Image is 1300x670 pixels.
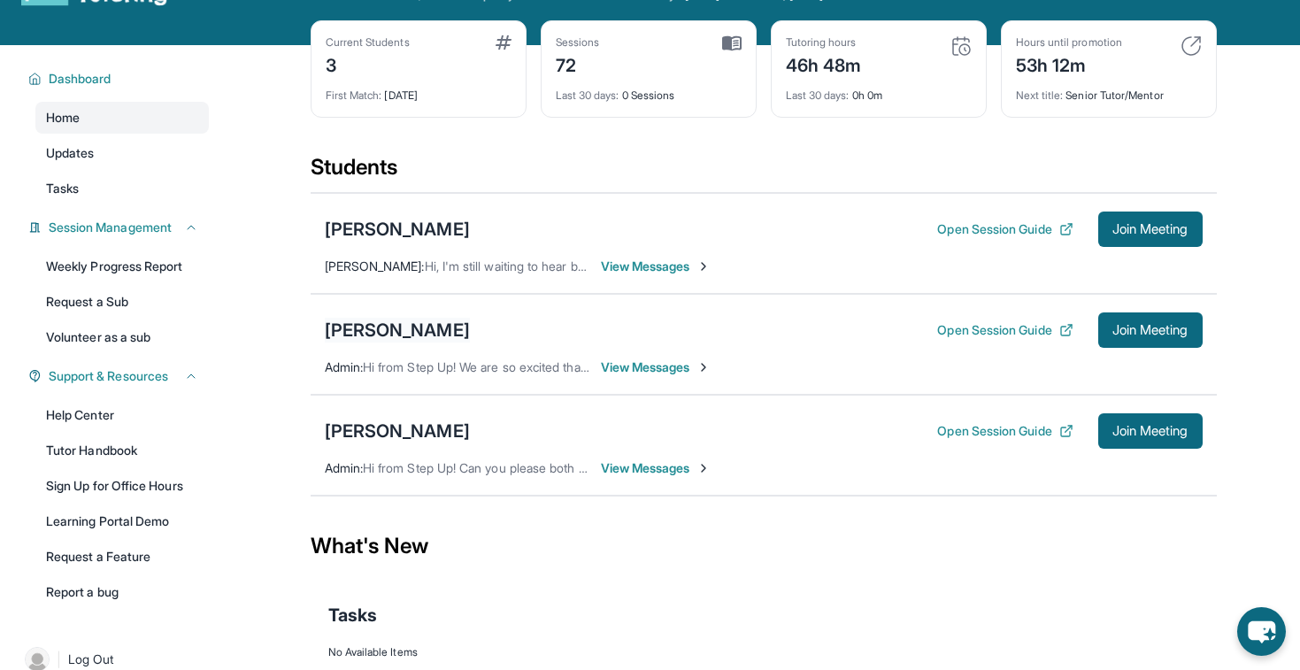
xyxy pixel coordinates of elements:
[35,137,209,169] a: Updates
[556,35,600,50] div: Sessions
[786,50,862,78] div: 46h 48m
[325,217,470,242] div: [PERSON_NAME]
[49,367,168,385] span: Support & Resources
[311,153,1217,192] div: Students
[46,180,79,197] span: Tasks
[35,399,209,431] a: Help Center
[496,35,512,50] img: card
[1016,78,1202,103] div: Senior Tutor/Mentor
[328,645,1199,659] div: No Available Items
[1016,89,1064,102] span: Next title :
[42,219,198,236] button: Session Management
[35,435,209,466] a: Tutor Handbook
[35,321,209,353] a: Volunteer as a sub
[556,78,742,103] div: 0 Sessions
[325,359,363,374] span: Admin :
[556,50,600,78] div: 72
[696,259,711,273] img: Chevron-Right
[1112,325,1188,335] span: Join Meeting
[35,250,209,282] a: Weekly Progress Report
[556,89,619,102] span: Last 30 days :
[722,35,742,51] img: card
[950,35,972,57] img: card
[42,70,198,88] button: Dashboard
[35,576,209,608] a: Report a bug
[325,318,470,343] div: [PERSON_NAME]
[1237,607,1286,656] button: chat-button
[35,173,209,204] a: Tasks
[35,505,209,537] a: Learning Portal Demo
[46,109,80,127] span: Home
[49,70,112,88] span: Dashboard
[1098,212,1203,247] button: Join Meeting
[1112,224,1188,235] span: Join Meeting
[328,603,377,628] span: Tasks
[1098,413,1203,449] button: Join Meeting
[1016,35,1122,50] div: Hours until promotion
[1098,312,1203,348] button: Join Meeting
[1016,50,1122,78] div: 53h 12m
[1181,35,1202,57] img: card
[68,651,114,668] span: Log Out
[326,78,512,103] div: [DATE]
[311,507,1217,585] div: What's New
[326,35,410,50] div: Current Students
[325,419,470,443] div: [PERSON_NAME]
[601,258,712,275] span: View Messages
[35,470,209,502] a: Sign Up for Office Hours
[786,78,972,103] div: 0h 0m
[49,219,172,236] span: Session Management
[937,321,1073,339] button: Open Session Guide
[35,541,209,573] a: Request a Feature
[326,89,382,102] span: First Match :
[696,360,711,374] img: Chevron-Right
[937,422,1073,440] button: Open Session Guide
[786,89,850,102] span: Last 30 days :
[325,460,363,475] span: Admin :
[326,50,410,78] div: 3
[42,367,198,385] button: Support & Resources
[696,461,711,475] img: Chevron-Right
[46,144,95,162] span: Updates
[601,358,712,376] span: View Messages
[786,35,862,50] div: Tutoring hours
[35,286,209,318] a: Request a Sub
[57,649,61,670] span: |
[601,459,712,477] span: View Messages
[325,258,425,273] span: [PERSON_NAME] :
[937,220,1073,238] button: Open Session Guide
[1112,426,1188,436] span: Join Meeting
[35,102,209,134] a: Home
